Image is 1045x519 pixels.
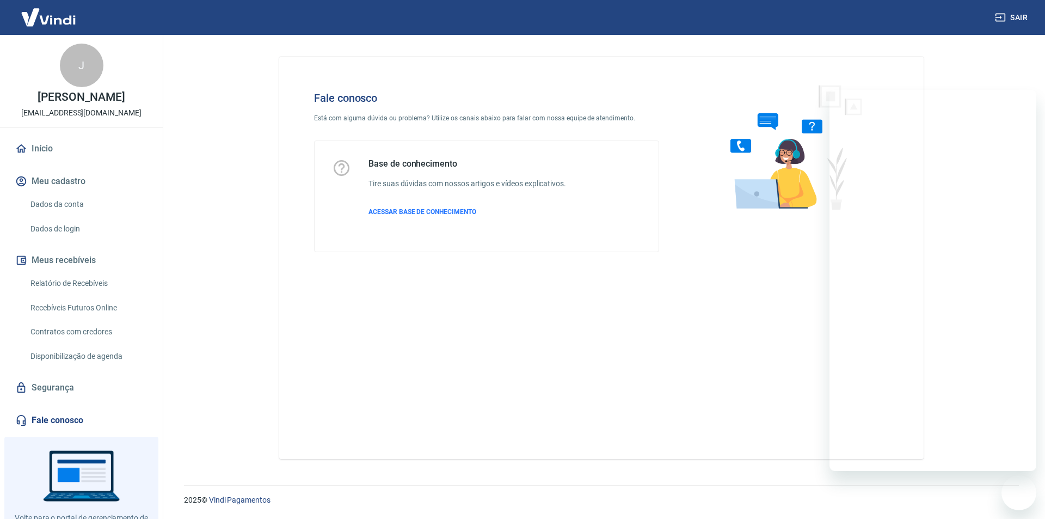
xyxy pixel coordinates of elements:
[26,193,150,216] a: Dados da conta
[993,8,1032,28] button: Sair
[13,408,150,432] a: Fale conosco
[829,90,1036,471] iframe: Janela de mensagens
[314,91,659,105] h4: Fale conosco
[368,158,566,169] h5: Base de conhecimento
[13,376,150,400] a: Segurança
[184,494,1019,506] p: 2025 ©
[1001,475,1036,510] iframe: Botão para abrir a janela de mensagens, conversa em andamento
[38,91,125,103] p: [PERSON_NAME]
[209,496,271,504] a: Vindi Pagamentos
[314,113,659,123] p: Está com alguma dúvida ou problema? Utilize os canais abaixo para falar com nossa equipe de atend...
[26,321,150,343] a: Contratos com credores
[368,207,566,217] a: ACESSAR BASE DE CONHECIMENTO
[21,107,142,119] p: [EMAIL_ADDRESS][DOMAIN_NAME]
[13,248,150,272] button: Meus recebíveis
[26,297,150,319] a: Recebíveis Futuros Online
[26,345,150,368] a: Disponibilização de agenda
[368,178,566,190] h6: Tire suas dúvidas com nossos artigos e vídeos explicativos.
[368,208,476,216] span: ACESSAR BASE DE CONHECIMENTO
[60,44,103,87] div: J
[709,74,874,219] img: Fale conosco
[13,169,150,193] button: Meu cadastro
[26,218,150,240] a: Dados de login
[26,272,150,295] a: Relatório de Recebíveis
[13,137,150,161] a: Início
[13,1,84,34] img: Vindi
